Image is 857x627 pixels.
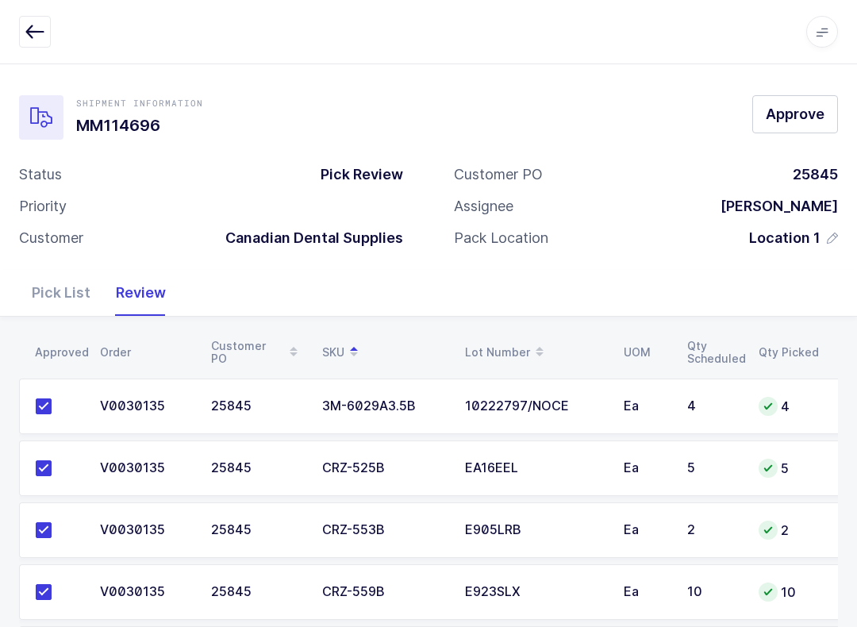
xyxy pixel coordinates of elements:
div: EA16EEL [465,461,605,475]
div: CRZ-559B [322,585,446,599]
div: 2 [687,523,740,537]
h1: MM114696 [76,113,203,138]
div: 4 [759,397,819,416]
div: 25845 [211,461,303,475]
div: Ea [624,523,668,537]
div: Ea [624,399,668,414]
div: 25845 [211,585,303,599]
div: CRZ-553B [322,523,446,537]
div: [PERSON_NAME] [708,197,838,216]
div: 4 [687,399,740,414]
div: V0030135 [100,461,192,475]
div: Pack Location [454,229,548,248]
div: 2 [759,521,819,540]
div: Pick Review [308,165,403,184]
div: CRZ-525B [322,461,446,475]
div: 3M-6029A3.5B [322,399,446,414]
div: 5 [759,459,819,478]
div: Pick List [19,270,103,316]
div: E923SLX [465,585,605,599]
button: Approve [752,95,838,133]
div: Ea [624,585,668,599]
div: Assignee [454,197,513,216]
div: V0030135 [100,523,192,537]
span: Approve [766,104,824,124]
button: Location 1 [749,229,838,248]
div: 5 [687,461,740,475]
div: Lot Number [465,339,605,366]
div: Customer PO [211,339,303,366]
span: 25845 [793,166,838,183]
div: Shipment Information [76,97,203,110]
div: Customer [19,229,83,248]
div: UOM [624,346,668,359]
div: Ea [624,461,668,475]
div: Status [19,165,62,184]
div: Canadian Dental Supplies [213,229,403,248]
div: 25845 [211,399,303,414]
div: Customer PO [454,165,543,184]
div: 25845 [211,523,303,537]
div: 10 [759,583,819,602]
div: SKU [322,339,446,366]
div: Qty Scheduled [687,340,740,365]
div: Review [103,270,179,316]
span: Location 1 [749,229,820,248]
div: Order [100,346,192,359]
div: Qty Picked [759,346,819,359]
div: Priority [19,197,67,216]
div: Approved [35,346,81,359]
div: V0030135 [100,585,192,599]
div: V0030135 [100,399,192,414]
div: E905LRB [465,523,605,537]
div: 10222797/NOCE [465,399,605,414]
div: 10 [687,585,740,599]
